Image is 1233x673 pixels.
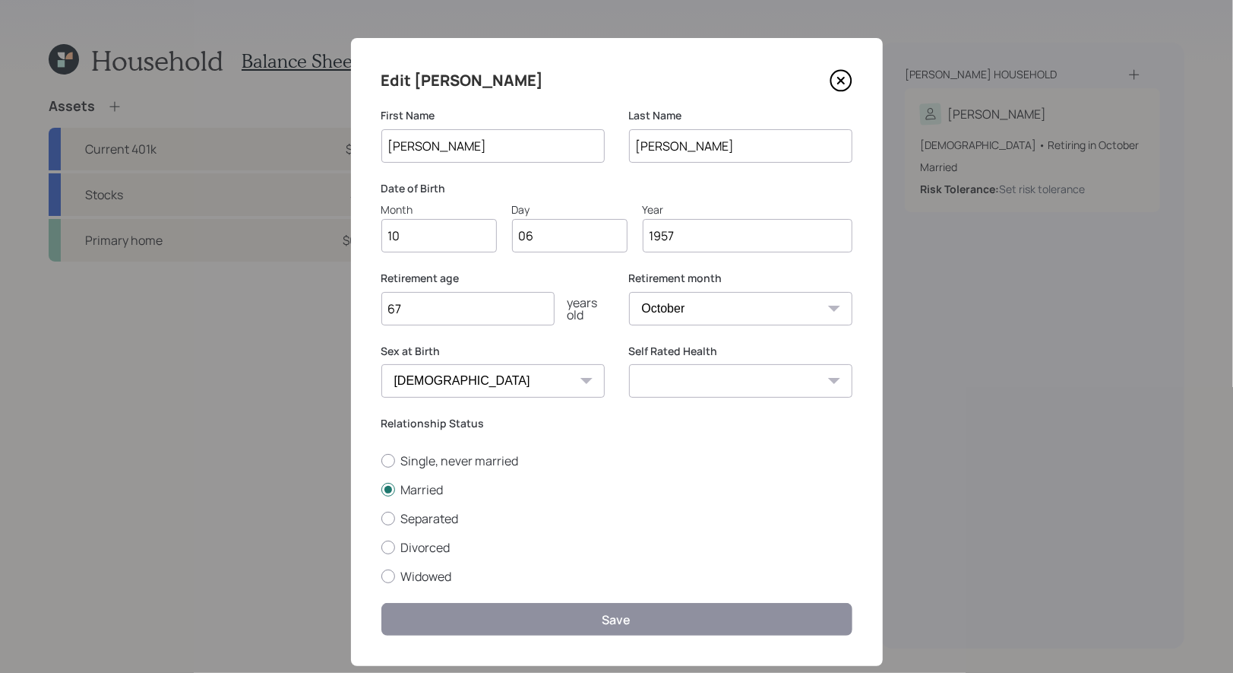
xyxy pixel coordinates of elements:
label: Date of Birth [381,181,852,196]
input: Year [643,219,852,252]
label: Relationship Status [381,416,852,431]
label: Self Rated Health [629,344,852,359]
label: Retirement age [381,271,605,286]
label: Last Name [629,108,852,123]
label: First Name [381,108,605,123]
input: Day [512,219,628,252]
label: Sex at Birth [381,344,605,359]
h4: Edit [PERSON_NAME] [381,68,544,93]
div: Day [512,202,628,217]
button: Save [381,603,852,636]
div: Save [602,611,631,628]
input: Month [381,219,497,252]
label: Separated [381,510,852,527]
div: years old [555,297,605,321]
div: Year [643,202,852,217]
label: Widowed [381,568,852,585]
label: Retirement month [629,271,852,286]
div: Month [381,202,497,217]
label: Divorced [381,539,852,556]
label: Single, never married [381,452,852,469]
label: Married [381,481,852,498]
